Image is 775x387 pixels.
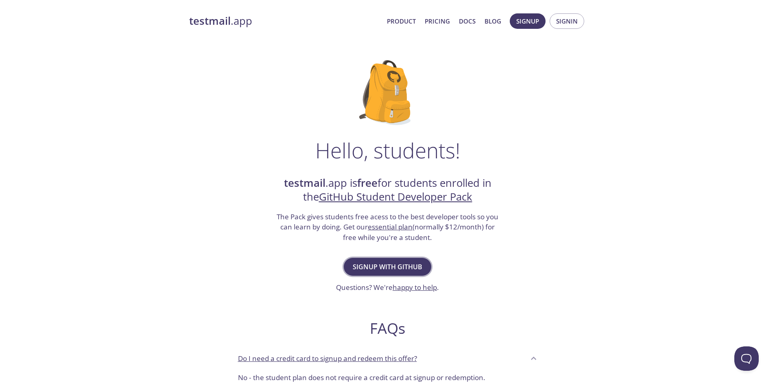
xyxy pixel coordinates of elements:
button: Signup with GitHub [344,258,431,276]
a: GitHub Student Developer Pack [319,190,472,204]
span: Signup with GitHub [353,261,422,272]
button: Signup [510,13,546,29]
a: Docs [459,16,476,26]
h3: Questions? We're . [336,282,439,293]
strong: testmail [284,176,325,190]
p: No - the student plan does not require a credit card at signup or redemption. [238,372,537,383]
h3: The Pack gives students free acess to the best developer tools so you can learn by doing. Get our... [276,212,500,243]
p: Do I need a credit card to signup and redeem this offer? [238,353,417,364]
iframe: Help Scout Beacon - Open [734,346,759,371]
strong: testmail [189,14,231,28]
a: Blog [485,16,501,26]
button: Signin [550,13,584,29]
span: Signin [556,16,578,26]
h2: FAQs [231,319,544,337]
span: Signup [516,16,539,26]
img: github-student-backpack.png [359,60,416,125]
strong: free [357,176,378,190]
a: essential plan [368,222,413,231]
a: Product [387,16,416,26]
h2: .app is for students enrolled in the [276,176,500,204]
a: Pricing [425,16,450,26]
a: happy to help [393,283,437,292]
a: testmail.app [189,14,380,28]
div: Do I need a credit card to signup and redeem this offer? [231,347,544,369]
h1: Hello, students! [315,138,460,162]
